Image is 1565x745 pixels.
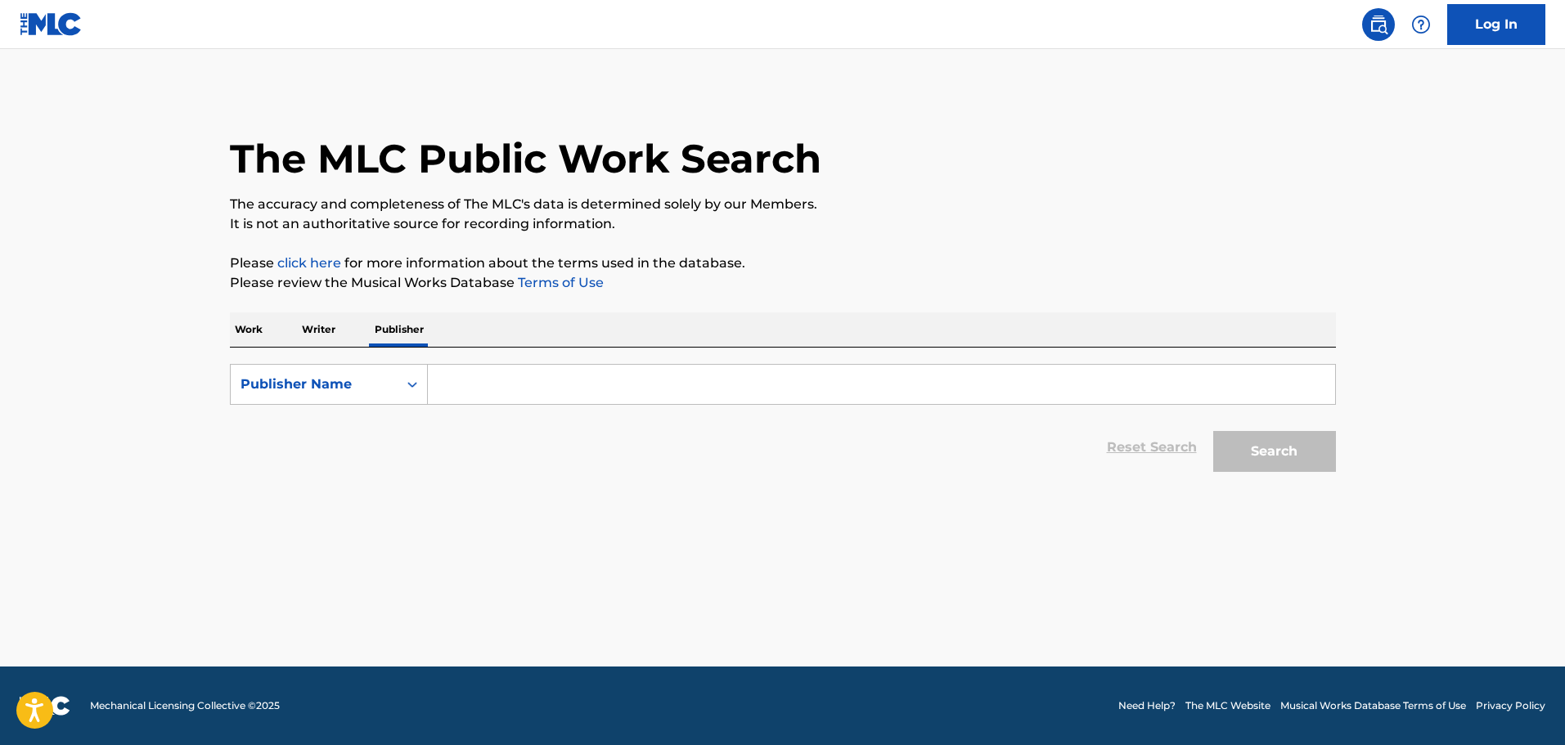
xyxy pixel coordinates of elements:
[1185,698,1270,713] a: The MLC Website
[297,312,340,347] p: Writer
[1369,15,1388,34] img: search
[1362,8,1395,41] a: Public Search
[230,273,1336,293] p: Please review the Musical Works Database
[230,364,1336,480] form: Search Form
[230,195,1336,214] p: The accuracy and completeness of The MLC's data is determined solely by our Members.
[20,696,70,716] img: logo
[241,375,388,394] div: Publisher Name
[230,134,821,183] h1: The MLC Public Work Search
[20,12,83,36] img: MLC Logo
[1447,4,1545,45] a: Log In
[230,312,268,347] p: Work
[370,312,429,347] p: Publisher
[277,255,341,271] a: click here
[230,254,1336,273] p: Please for more information about the terms used in the database.
[90,698,280,713] span: Mechanical Licensing Collective © 2025
[1476,698,1545,713] a: Privacy Policy
[1118,698,1176,713] a: Need Help?
[230,214,1336,234] p: It is not an authoritative source for recording information.
[1405,8,1437,41] div: Help
[1280,698,1466,713] a: Musical Works Database Terms of Use
[515,275,604,290] a: Terms of Use
[1411,15,1431,34] img: help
